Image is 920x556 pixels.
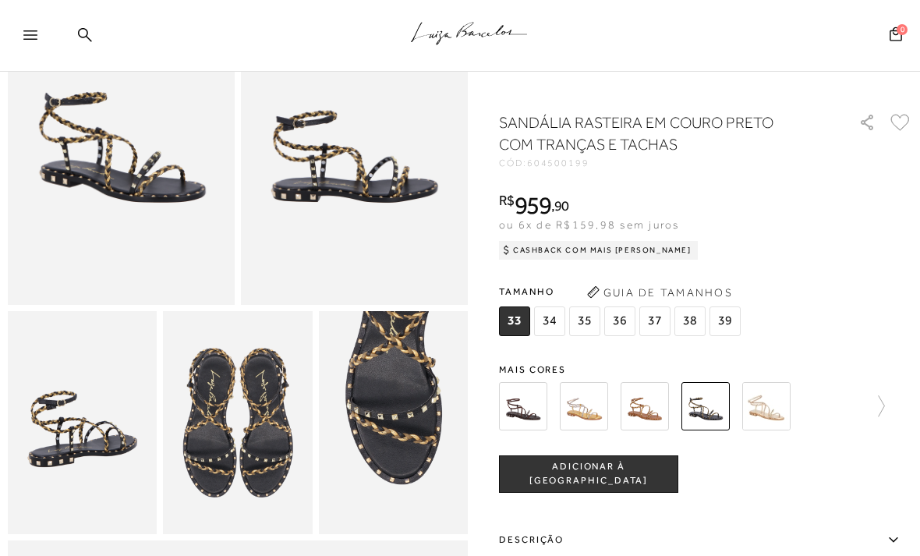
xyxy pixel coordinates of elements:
span: 90 [554,197,569,214]
img: image [319,311,468,535]
div: CÓD: [499,158,811,168]
div: Cashback com Mais [PERSON_NAME] [499,241,698,260]
img: SANDÁLIA RASTEIRA DE TIRAS TRANÇADAS EM CAMURÇA E COURO CAFÉ E SOLA COM REBITES [499,382,547,430]
span: ADICIONAR À [GEOGRAPHIC_DATA] [500,460,678,487]
button: 0 [885,26,907,47]
span: 34 [534,306,565,336]
span: ou 6x de R$159,98 sem juros [499,218,679,231]
span: 39 [709,306,741,336]
span: 37 [639,306,671,336]
img: image [163,311,312,535]
button: ADICIONAR À [GEOGRAPHIC_DATA] [499,455,678,493]
span: Tamanho [499,280,745,303]
i: , [551,199,569,213]
img: SANDÁLIA RASTEIRA EM COURO PRETO COM TRANÇAS E TACHAS [681,382,730,430]
span: Mais cores [499,365,912,374]
img: SANDÁLIA RASTEIRA DE TIRAS TRANÇADAS EM METALIZADO DOURADO E PRATA E SOLA COM REBITES [560,382,608,430]
span: 38 [674,306,706,336]
img: image [8,311,157,535]
img: SANDÁLIA RASTEIRA METALIZADA DOURADO COM TRANÇAS [742,382,791,430]
i: R$ [499,193,515,207]
h1: SANDÁLIA RASTEIRA EM COURO PRETO COM TRANÇAS E TACHAS [499,112,791,155]
span: 35 [569,306,600,336]
button: Guia de Tamanhos [582,280,738,305]
span: 33 [499,306,530,336]
span: 604500199 [527,158,589,168]
span: 959 [515,191,551,219]
span: 36 [604,306,635,336]
img: SANDÁLIA RASTEIRA EM COURO CARAMELO COM TRANÇAS E TACHAS [621,382,669,430]
span: 0 [897,24,908,35]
